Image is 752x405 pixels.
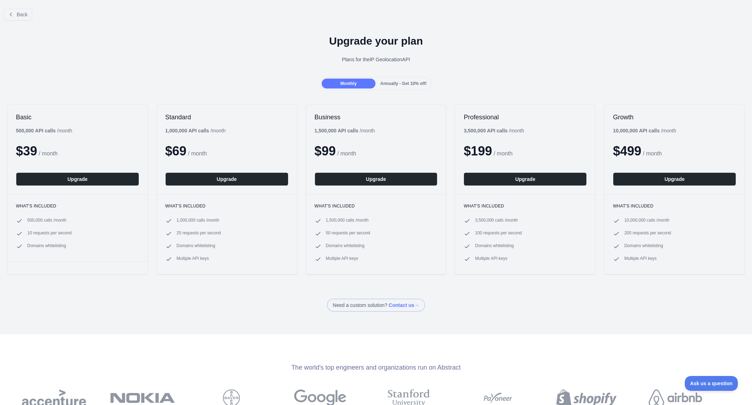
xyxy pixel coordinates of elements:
[464,144,492,158] span: $ 199
[464,127,524,134] div: / month
[315,144,336,158] span: $ 99
[464,128,507,133] b: 3,500,000 API calls
[685,376,738,391] iframe: Toggle Customer Support
[464,113,587,121] h2: Professional
[315,113,438,121] h2: Business
[315,128,358,133] b: 1,500,000 API calls
[315,127,375,134] div: / month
